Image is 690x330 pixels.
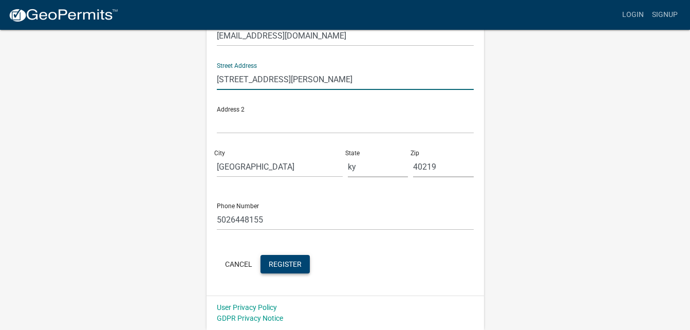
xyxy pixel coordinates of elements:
[217,255,260,273] button: Cancel
[217,314,283,322] a: GDPR Privacy Notice
[260,255,310,273] button: Register
[618,5,648,25] a: Login
[269,260,302,268] span: Register
[648,5,682,25] a: Signup
[217,303,277,311] a: User Privacy Policy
